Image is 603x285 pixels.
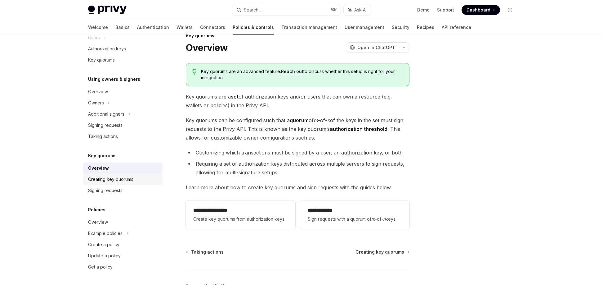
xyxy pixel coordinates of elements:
[83,120,163,131] a: Signing requests
[88,152,117,159] h5: Key quorums
[115,20,130,35] a: Basics
[88,20,108,35] a: Welcome
[137,20,169,35] a: Authentication
[88,76,140,83] h5: Using owners & signers
[186,42,228,53] h1: Overview
[186,183,409,192] span: Learn more about how to create key quorums and sign requests with the guides below.
[346,42,399,53] button: Open in ChatGPT
[88,88,108,95] div: Overview
[201,68,403,81] span: Key quorums are an advanced feature. to discuss whether this setup is right for your integration.
[437,7,454,13] a: Support
[233,20,274,35] a: Policies & controls
[417,7,430,13] a: Demo
[88,164,109,172] div: Overview
[83,43,163,54] a: Authorization keys
[355,249,404,255] span: Creating key quorums
[83,185,163,196] a: Signing requests
[442,20,471,35] a: API reference
[186,148,409,157] li: Customizing which transactions must be signed by a user, an authorization key, or both
[83,261,163,273] a: Get a policy
[88,241,119,248] div: Create a policy
[88,56,115,64] div: Key quorums
[186,33,409,39] div: Key quorums
[83,217,163,228] a: Overview
[88,252,121,260] div: Update a policy
[308,215,402,223] span: Sign requests with a quorum of -of- keys.
[193,215,288,223] span: Create key quorums from authorization keys.
[83,86,163,97] a: Overview
[83,131,163,142] a: Taking actions
[186,249,224,255] a: Taking actions
[88,133,118,140] div: Taking actions
[314,117,318,123] em: m
[231,94,239,100] strong: set
[355,249,409,255] a: Creating key quorums
[371,216,375,222] em: m
[330,126,387,132] strong: authorization threshold
[191,249,224,255] span: Taking actions
[281,69,303,74] a: Reach out
[244,6,261,14] div: Search...
[232,4,341,16] button: Search...⌘K
[88,176,133,183] div: Creating key quorums
[200,20,225,35] a: Connectors
[330,7,337,12] span: ⌘ K
[290,117,309,123] strong: quorum
[83,163,163,174] a: Overview
[186,92,409,110] span: Key quorums are a of authorization keys and/or users that can own a resource (e.g. wallets or pol...
[88,99,104,107] div: Owners
[392,20,409,35] a: Security
[88,6,127,14] img: light logo
[281,20,337,35] a: Transaction management
[327,117,330,123] em: n
[83,239,163,250] a: Create a policy
[83,174,163,185] a: Creating key quorums
[357,44,395,51] span: Open in ChatGPT
[88,110,124,118] div: Additional signers
[345,20,384,35] a: User management
[88,230,123,237] div: Example policies
[176,20,193,35] a: Wallets
[88,122,123,129] div: Signing requests
[354,7,367,13] span: Ask AI
[83,250,163,261] a: Update a policy
[88,263,113,271] div: Get a policy
[83,54,163,66] a: Key quorums
[467,7,490,13] span: Dashboard
[88,45,126,53] div: Authorization keys
[505,5,515,15] button: Toggle dark mode
[417,20,434,35] a: Recipes
[186,159,409,177] li: Requiring a set of authorization keys distributed across multiple servers to sign requests, allow...
[88,218,108,226] div: Overview
[186,116,409,142] span: Key quorums can be configured such that a of -of- of the keys in the set must sign requests to th...
[88,206,105,214] h5: Policies
[462,5,500,15] a: Dashboard
[192,69,197,75] svg: Tip
[383,216,386,222] em: n
[88,187,123,194] div: Signing requests
[344,4,371,16] button: Ask AI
